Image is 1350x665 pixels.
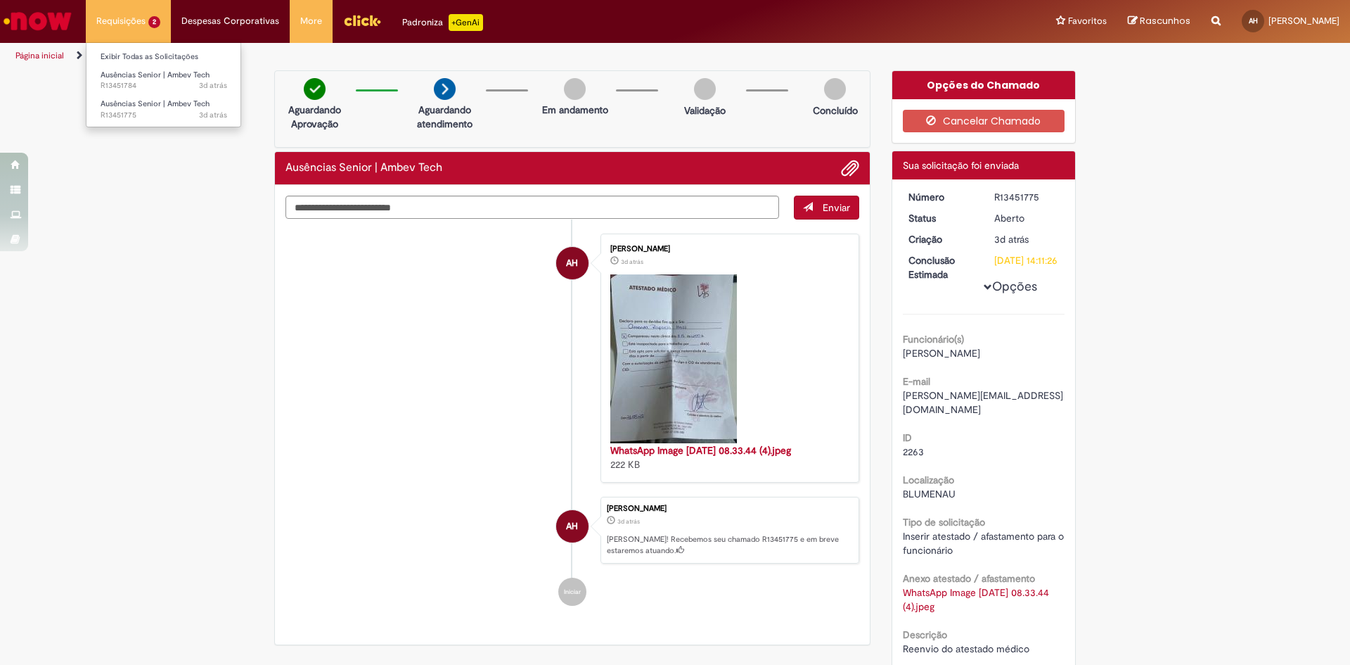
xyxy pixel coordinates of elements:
[610,443,844,471] div: 222 KB
[903,431,912,444] b: ID
[199,80,227,91] span: 3d atrás
[903,347,980,360] span: [PERSON_NAME]
[607,505,851,513] div: [PERSON_NAME]
[101,70,210,80] span: Ausências Senior | Ambev Tech
[903,445,924,458] span: 2263
[304,78,326,100] img: check-circle-green.png
[903,572,1035,585] b: Anexo atestado / afastamento
[621,258,643,266] time: 27/08/2025 11:11:21
[285,162,442,175] h2: Ausências Senior | Ambev Tech Histórico de tíquete
[449,14,483,31] p: +GenAi
[994,233,1029,246] span: 3d atrás
[101,99,210,109] span: Ausências Senior | Ambev Tech
[898,253,984,281] dt: Conclusão Estimada
[11,43,889,69] ul: Trilhas de página
[1,7,74,35] img: ServiceNow
[1140,14,1190,27] span: Rascunhos
[199,110,227,120] span: 3d atrás
[903,389,1063,416] span: [PERSON_NAME][EMAIL_ADDRESS][DOMAIN_NAME]
[824,78,846,100] img: img-circle-grey.png
[181,14,279,28] span: Despesas Corporativas
[86,42,241,127] ul: Requisições
[898,211,984,225] dt: Status
[903,530,1067,557] span: Inserir atestado / afastamento para o funcionário
[434,78,456,100] img: arrow-next.png
[994,253,1060,267] div: [DATE] 14:11:26
[86,96,241,122] a: Aberto R13451775 : Ausências Senior | Ambev Tech
[813,103,858,118] p: Concluído
[1268,15,1339,27] span: [PERSON_NAME]
[564,78,586,100] img: img-circle-grey.png
[903,516,985,528] b: Tipo de solicitação
[610,444,791,457] a: WhatsApp Image [DATE] 08.33.44 (4).jpeg
[617,517,640,526] span: 3d atrás
[343,10,381,31] img: click_logo_yellow_360x200.png
[1068,14,1107,28] span: Favoritos
[994,233,1029,246] time: 27/08/2025 11:11:23
[1128,15,1190,28] a: Rascunhos
[285,497,859,564] li: Amanda Rafaela Hass
[566,246,578,280] span: AH
[694,78,716,100] img: img-circle-grey.png
[823,201,850,214] span: Enviar
[285,220,859,621] ul: Histórico de tíquete
[903,159,1019,172] span: Sua solicitação foi enviada
[281,103,349,131] p: Aguardando Aprovação
[566,509,578,543] span: AH
[96,14,146,28] span: Requisições
[542,103,608,117] p: Em andamento
[994,190,1060,204] div: R13451775
[903,110,1065,132] button: Cancelar Chamado
[621,258,643,266] span: 3d atrás
[556,510,589,543] div: Amanda Rafaela Hass
[610,245,844,253] div: [PERSON_NAME]
[898,232,984,246] dt: Criação
[994,211,1060,225] div: Aberto
[86,49,241,65] a: Exibir Todas as Solicitações
[411,103,479,131] p: Aguardando atendimento
[794,196,859,220] button: Enviar
[285,196,779,219] textarea: Digite sua mensagem aqui...
[898,190,984,204] dt: Número
[903,628,947,641] b: Descrição
[617,517,640,526] time: 27/08/2025 11:11:23
[15,50,64,61] a: Página inicial
[994,232,1060,246] div: 27/08/2025 11:11:23
[402,14,483,31] div: Padroniza
[684,103,726,118] p: Validação
[101,80,227,91] span: R13451784
[903,488,956,500] span: BLUMENAU
[199,110,227,120] time: 27/08/2025 11:11:24
[892,71,1076,99] div: Opções do Chamado
[101,110,227,121] span: R13451775
[148,16,160,28] span: 2
[556,247,589,279] div: Amanda Rafaela Hass
[903,333,964,346] b: Funcionário(s)
[903,586,1052,613] a: Download de WhatsApp Image 2025-08-22 at 08.33.44 (4).jpeg
[86,68,241,94] a: Aberto R13451784 : Ausências Senior | Ambev Tech
[607,534,851,556] p: [PERSON_NAME]! Recebemos seu chamado R13451775 e em breve estaremos atuando.
[300,14,322,28] span: More
[903,375,930,388] b: E-mail
[903,642,1029,655] span: Reenvio do atestado médico
[841,159,859,177] button: Adicionar anexos
[1249,16,1258,25] span: AH
[903,474,954,486] b: Localização
[199,80,227,91] time: 27/08/2025 11:12:46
